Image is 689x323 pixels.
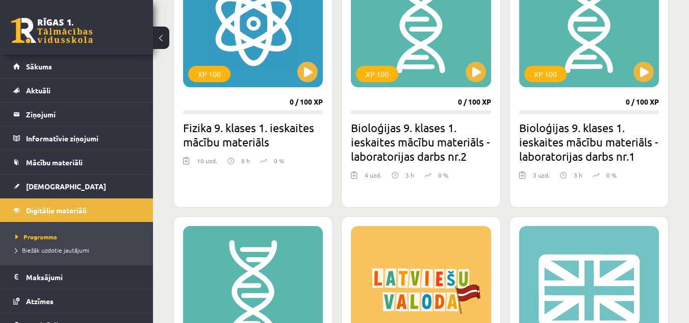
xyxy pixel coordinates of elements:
[438,170,448,180] p: 0 %
[13,198,140,222] a: Digitālie materiāli
[26,127,140,150] legend: Informatīvie ziņojumi
[26,296,54,306] span: Atzīmes
[26,182,106,191] span: [DEMOGRAPHIC_DATA]
[197,156,217,171] div: 10 uzd.
[13,175,140,198] a: [DEMOGRAPHIC_DATA]
[26,158,83,167] span: Mācību materiāli
[183,120,323,149] h2: Fizika 9. klases 1. ieskaites mācību materiāls
[351,120,491,163] h2: Bioloģijas 9. klases 1. ieskaites mācību materiāls - laboratorijas darbs nr.2
[606,170,617,180] p: 0 %
[519,120,659,163] h2: Bioloģijas 9. klases 1. ieskaites mācību materiāls - laboratorijas darbs nr.1
[533,170,550,186] div: 3 uzd.
[365,170,381,186] div: 4 uzd.
[15,233,57,241] span: Programma
[15,232,143,241] a: Programma
[13,265,140,289] a: Maksājumi
[13,289,140,313] a: Atzīmes
[188,66,231,82] div: XP 100
[26,62,52,71] span: Sākums
[13,79,140,102] a: Aktuāli
[524,66,567,82] div: XP 100
[11,18,93,43] a: Rīgas 1. Tālmācības vidusskola
[241,156,250,165] p: 8 h
[405,170,414,180] p: 3 h
[26,206,87,215] span: Digitālie materiāli
[26,265,140,289] legend: Maksājumi
[274,156,284,165] p: 0 %
[13,151,140,174] a: Mācību materiāli
[13,103,140,126] a: Ziņojumi
[15,246,89,254] span: Biežāk uzdotie jautājumi
[574,170,582,180] p: 3 h
[15,245,143,255] a: Biežāk uzdotie jautājumi
[356,66,398,82] div: XP 100
[26,86,50,95] span: Aktuāli
[13,55,140,78] a: Sākums
[26,103,140,126] legend: Ziņojumi
[13,127,140,150] a: Informatīvie ziņojumi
